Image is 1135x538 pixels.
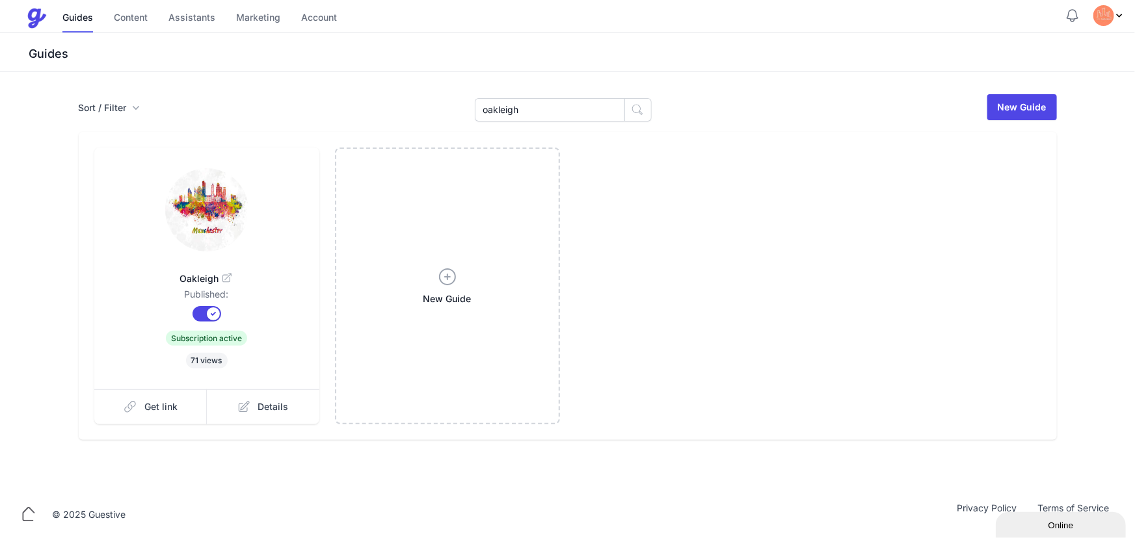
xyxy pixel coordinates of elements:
[946,502,1027,528] a: Privacy Policy
[62,5,93,32] a: Guides
[26,8,47,29] img: Guestive Guides
[301,5,337,32] a: Account
[26,46,1135,62] h3: Guides
[335,147,560,424] a: New Guide
[144,400,178,413] span: Get link
[115,257,299,288] a: Oakleigh
[168,5,215,32] a: Assistants
[475,98,625,122] input: Search Guides
[236,5,280,32] a: Marketing
[166,331,247,346] span: Subscription active
[1027,502,1119,528] a: Terms of Service
[186,353,228,368] span: 71 views
[94,389,207,424] a: Get link
[79,101,140,114] button: Sort / Filter
[1065,8,1080,23] button: Notifications
[115,288,299,306] dd: Published:
[996,509,1128,538] iframe: chat widget
[258,400,289,413] span: Details
[207,389,319,424] a: Details
[114,5,148,32] a: Content
[1093,5,1114,26] img: tvqjz9fzoj60utvjazy95u1g55mu
[1093,5,1125,26] div: Profile Menu
[165,168,248,251] img: 5lwlv9g86lwq788iluv55sk6eo04
[52,508,126,521] div: © 2025 Guestive
[423,292,472,305] span: New Guide
[115,272,299,285] span: Oakleigh
[987,94,1057,120] a: New Guide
